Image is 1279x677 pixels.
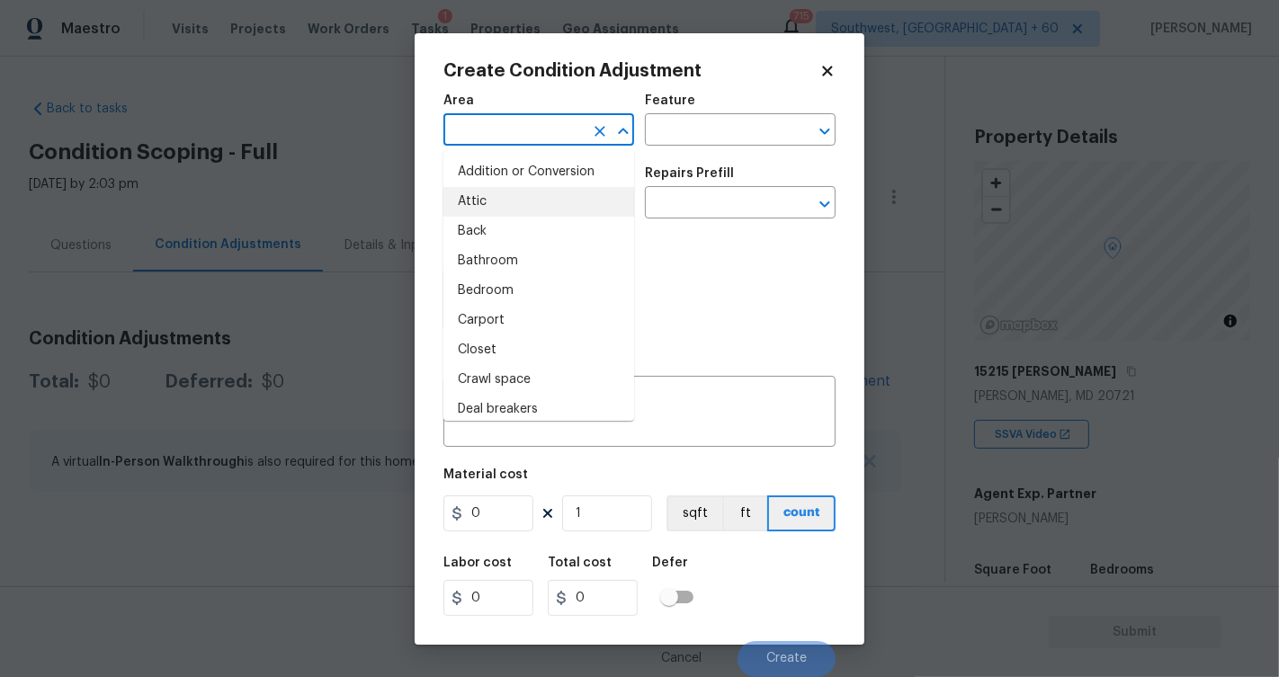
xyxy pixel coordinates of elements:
[812,192,837,217] button: Open
[666,495,722,531] button: sqft
[443,365,634,395] li: Crawl space
[443,395,634,424] li: Deal breakers
[645,94,695,107] h5: Feature
[443,335,634,365] li: Closet
[661,652,702,665] span: Cancel
[766,652,807,665] span: Create
[443,557,512,569] h5: Labor cost
[443,187,634,217] li: Attic
[812,119,837,144] button: Open
[738,641,836,677] button: Create
[443,276,634,306] li: Bedroom
[443,246,634,276] li: Bathroom
[443,306,634,335] li: Carport
[645,167,734,180] h5: Repairs Prefill
[611,119,636,144] button: Close
[767,495,836,531] button: count
[632,641,730,677] button: Cancel
[443,217,634,246] li: Back
[443,94,474,107] h5: Area
[722,495,767,531] button: ft
[443,62,819,80] h2: Create Condition Adjustment
[443,157,634,187] li: Addition or Conversion
[443,468,528,481] h5: Material cost
[587,119,613,144] button: Clear
[548,557,612,569] h5: Total cost
[652,557,688,569] h5: Defer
